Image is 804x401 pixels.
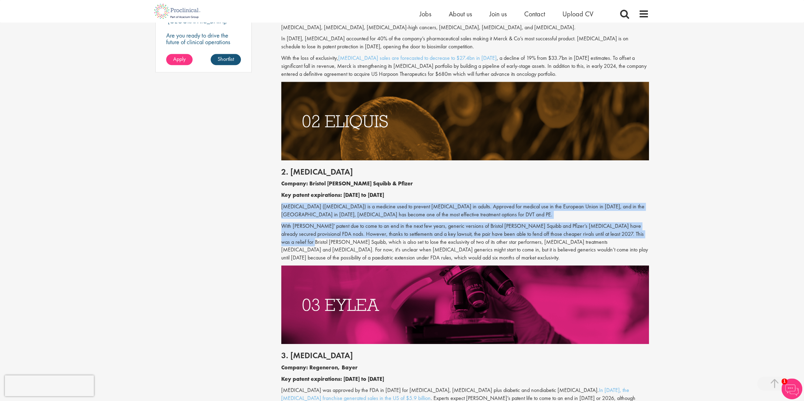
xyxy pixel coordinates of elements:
a: Apply [166,54,193,65]
iframe: reCAPTCHA [5,375,94,396]
b: Company: Regeneron, Bayer [281,364,358,371]
b: Company: Bristol [PERSON_NAME] Squibb & Pfizer [281,180,413,187]
a: About us [449,9,472,18]
p: In [DATE], [MEDICAL_DATA] accounted for 40% of the company’s pharmaceutical sales making it Merck... [281,35,649,51]
span: 1 [781,378,787,384]
b: Key patent expirations: [DATE] to [DATE] [281,191,384,199]
a: Join us [489,9,507,18]
p: [GEOGRAPHIC_DATA], [GEOGRAPHIC_DATA] [166,17,227,32]
h2: 2. [MEDICAL_DATA] [281,167,649,176]
p: [MEDICAL_DATA] ([MEDICAL_DATA]) is a medicine used to prevent [MEDICAL_DATA] in adults. Approved ... [281,203,649,219]
img: Drugs with patents due to expire Eliquis [281,82,649,160]
p: Are you ready to drive the future of clinical operations from behind the scenes? Looking to be in... [166,32,241,72]
a: [MEDICAL_DATA] sales are forecasted to decrease to $27.4bn in [DATE] [338,54,497,62]
a: Contact [524,9,545,18]
span: Apply [173,55,186,63]
a: Upload CV [562,9,593,18]
a: Jobs [420,9,431,18]
h2: 3. [MEDICAL_DATA] [281,351,649,360]
b: Key patent expirations: [DATE] to [DATE] [281,375,384,383]
p: With the loss of exclusivity, , a decline of 19% from $33.7bn in [DATE] estimates. To offset a si... [281,54,649,78]
a: Shortlist [211,54,241,65]
p: With [PERSON_NAME]' patent due to come to an end in the next few years, generic versions of Brist... [281,222,649,262]
img: Drugs with patents due to expire Eylea [281,265,649,344]
img: Chatbot [781,378,802,399]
